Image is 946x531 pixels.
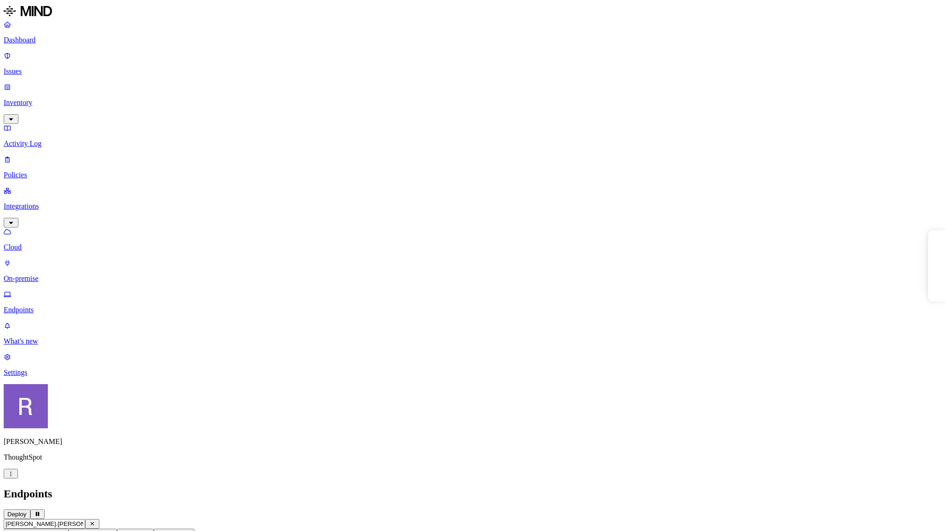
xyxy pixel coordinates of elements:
p: Inventory [4,99,942,107]
p: ThoughtSpot [4,453,942,461]
h2: Endpoints [4,488,942,500]
p: Dashboard [4,36,942,44]
p: Settings [4,368,942,377]
p: Cloud [4,243,942,251]
a: Integrations [4,187,942,226]
a: Policies [4,155,942,179]
img: Rich Thompson [4,384,48,428]
p: On-premise [4,274,942,283]
img: MIND [4,4,52,18]
p: What's new [4,337,942,345]
p: Policies [4,171,942,179]
a: MIND [4,4,942,20]
p: Activity Log [4,140,942,148]
a: Dashboard [4,20,942,44]
a: Cloud [4,228,942,251]
p: Endpoints [4,306,942,314]
a: Activity Log [4,124,942,148]
a: Endpoints [4,290,942,314]
input: Search [4,519,85,529]
a: Settings [4,353,942,377]
p: Integrations [4,202,942,210]
p: Issues [4,67,942,76]
a: Inventory [4,83,942,123]
a: What's new [4,321,942,345]
a: On-premise [4,259,942,283]
button: Deploy [4,509,30,519]
a: Issues [4,52,942,76]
